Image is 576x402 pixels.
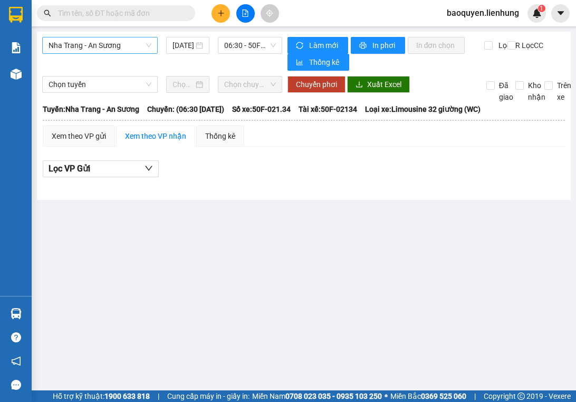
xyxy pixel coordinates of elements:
[287,76,345,93] button: Chuyển phơi
[158,390,159,402] span: |
[309,40,340,51] span: Làm mới
[495,80,517,103] span: Đã giao
[43,105,139,113] b: Tuyến: Nha Trang - An Sương
[524,80,550,103] span: Kho nhận
[309,56,341,68] span: Thống kê
[285,392,382,400] strong: 0708 023 035 - 0935 103 250
[224,37,275,53] span: 06:30 - 50F-021.34
[261,4,279,23] button: aim
[11,380,21,390] span: message
[11,332,21,342] span: question-circle
[9,7,23,23] img: logo-vxr
[266,9,273,17] span: aim
[532,8,542,18] img: icon-new-feature
[49,76,151,92] span: Chọn tuyến
[205,130,235,142] div: Thống kê
[147,103,224,115] span: Chuyến: (06:30 [DATE])
[236,4,255,23] button: file-add
[125,130,186,142] div: Xem theo VP nhận
[49,162,90,175] span: Lọc VP Gửi
[167,390,249,402] span: Cung cấp máy in - giấy in:
[287,54,349,71] button: bar-chartThống kê
[145,164,153,173] span: down
[212,4,230,23] button: plus
[553,80,575,103] span: Trên xe
[252,390,382,402] span: Miền Nam
[224,76,275,92] span: Chọn chuyến
[296,59,305,67] span: bar-chart
[11,69,22,80] img: warehouse-icon
[347,76,410,93] button: downloadXuất Excel
[172,40,194,51] input: 13/10/2025
[359,42,368,50] span: printer
[365,103,481,115] span: Loại xe: Limousine 32 giường (WC)
[517,40,545,51] span: Lọc CC
[11,356,21,366] span: notification
[474,390,476,402] span: |
[494,40,522,51] span: Lọc CR
[52,130,106,142] div: Xem theo VP gửi
[538,5,545,12] sup: 1
[172,79,194,90] input: Chọn ngày
[217,9,225,17] span: plus
[43,160,159,177] button: Lọc VP Gửi
[438,6,527,20] span: baoquyen.lienhung
[421,392,466,400] strong: 0369 525 060
[53,390,150,402] span: Hỗ trợ kỹ thuật:
[232,103,291,115] span: Số xe: 50F-021.34
[540,5,543,12] span: 1
[296,42,305,50] span: sync
[11,308,22,319] img: warehouse-icon
[11,42,22,53] img: solution-icon
[299,103,357,115] span: Tài xế: 50F-02134
[390,390,466,402] span: Miền Bắc
[44,9,51,17] span: search
[287,37,348,54] button: syncLàm mới
[385,394,388,398] span: ⚪️
[351,37,405,54] button: printerIn phơi
[556,8,565,18] span: caret-down
[58,7,183,19] input: Tìm tên, số ĐT hoặc mã đơn
[408,37,465,54] button: In đơn chọn
[551,4,570,23] button: caret-down
[49,37,151,53] span: Nha Trang - An Sương
[372,40,397,51] span: In phơi
[517,393,525,400] span: copyright
[104,392,150,400] strong: 1900 633 818
[242,9,249,17] span: file-add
